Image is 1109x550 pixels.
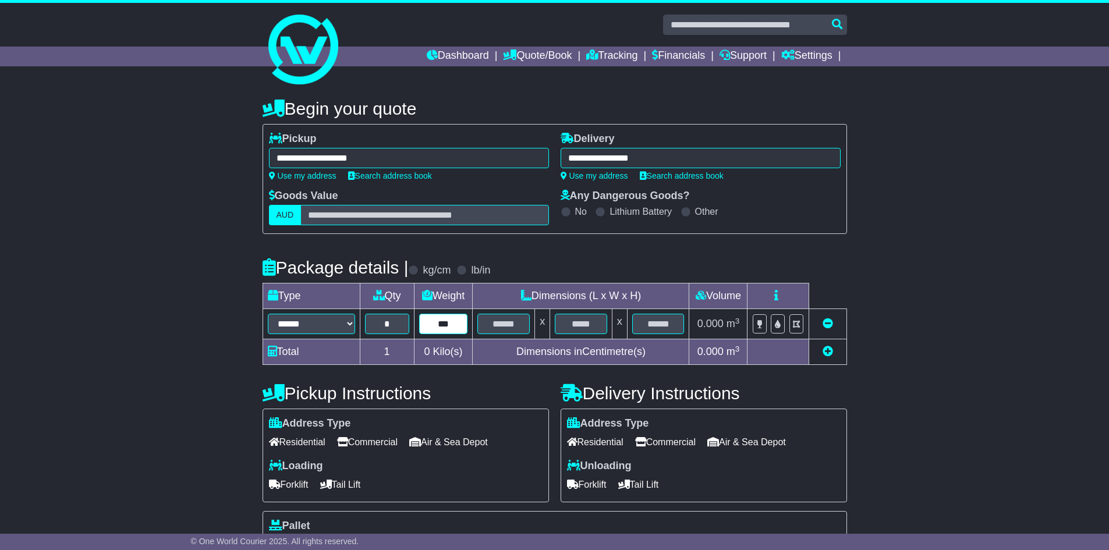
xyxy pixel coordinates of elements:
label: Any Dangerous Goods? [561,190,690,203]
span: Tail Lift [618,476,659,494]
span: Air & Sea Depot [409,433,488,451]
h4: Package details | [263,258,409,277]
label: Unloading [567,460,632,473]
a: Dashboard [427,47,489,66]
span: Forklift [567,476,607,494]
sup: 3 [735,317,740,325]
label: Address Type [567,417,649,430]
span: 0.000 [697,346,724,357]
td: Qty [360,283,414,309]
h4: Pickup Instructions [263,384,549,403]
label: Loading [269,460,323,473]
span: Forklift [269,476,309,494]
sup: 3 [735,345,740,353]
td: 1 [360,339,414,365]
span: Residential [567,433,623,451]
td: Weight [414,283,473,309]
label: lb/in [471,264,490,277]
label: AUD [269,205,302,225]
td: x [535,309,550,339]
label: kg/cm [423,264,451,277]
span: 0.000 [697,318,724,329]
a: Use my address [561,171,628,180]
td: Type [263,283,360,309]
a: Tracking [586,47,637,66]
label: Address Type [269,417,351,430]
td: Kilo(s) [414,339,473,365]
label: Delivery [561,133,615,146]
a: Financials [652,47,705,66]
td: x [612,309,627,339]
td: Total [263,339,360,365]
span: Air & Sea Depot [707,433,786,451]
span: m [727,318,740,329]
span: Residential [269,433,325,451]
span: Tail Lift [320,476,361,494]
span: Commercial [635,433,696,451]
span: Commercial [337,433,398,451]
a: Add new item [823,346,833,357]
a: Use my address [269,171,336,180]
label: Pallet [269,520,310,533]
td: Dimensions (L x W x H) [473,283,689,309]
a: Quote/Book [503,47,572,66]
label: Other [695,206,718,217]
a: Search address book [640,171,724,180]
label: No [575,206,587,217]
td: Dimensions in Centimetre(s) [473,339,689,365]
span: 0 [424,346,430,357]
td: Volume [689,283,747,309]
h4: Begin your quote [263,99,847,118]
label: Lithium Battery [610,206,672,217]
a: Search address book [348,171,432,180]
span: m [727,346,740,357]
label: Goods Value [269,190,338,203]
a: Remove this item [823,318,833,329]
h4: Delivery Instructions [561,384,847,403]
label: Pickup [269,133,317,146]
a: Settings [781,47,832,66]
span: © One World Courier 2025. All rights reserved. [191,537,359,546]
a: Support [720,47,767,66]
